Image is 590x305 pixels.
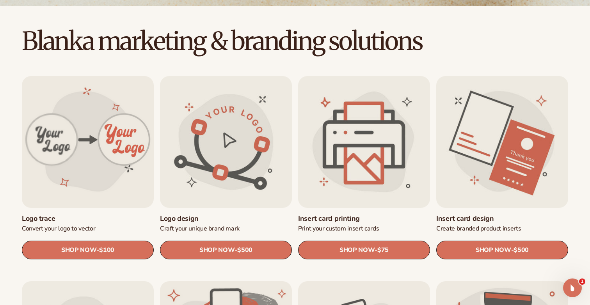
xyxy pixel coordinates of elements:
[563,278,582,297] iframe: Intercom live chat
[298,214,430,223] a: Insert card printing
[436,214,568,223] a: Insert card design
[22,241,154,259] a: SHOP NOW- $100
[579,278,585,285] span: 1
[160,214,292,223] a: Logo design
[99,246,114,254] span: $100
[339,246,375,254] span: SHOP NOW
[514,246,529,254] span: $500
[476,246,511,254] span: SHOP NOW
[377,246,389,254] span: $75
[237,246,252,254] span: $500
[160,241,292,259] a: SHOP NOW- $500
[199,246,235,254] span: SHOP NOW
[436,241,568,259] a: SHOP NOW- $500
[298,241,430,259] a: SHOP NOW- $75
[61,246,96,254] span: SHOP NOW
[22,214,154,223] a: Logo trace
